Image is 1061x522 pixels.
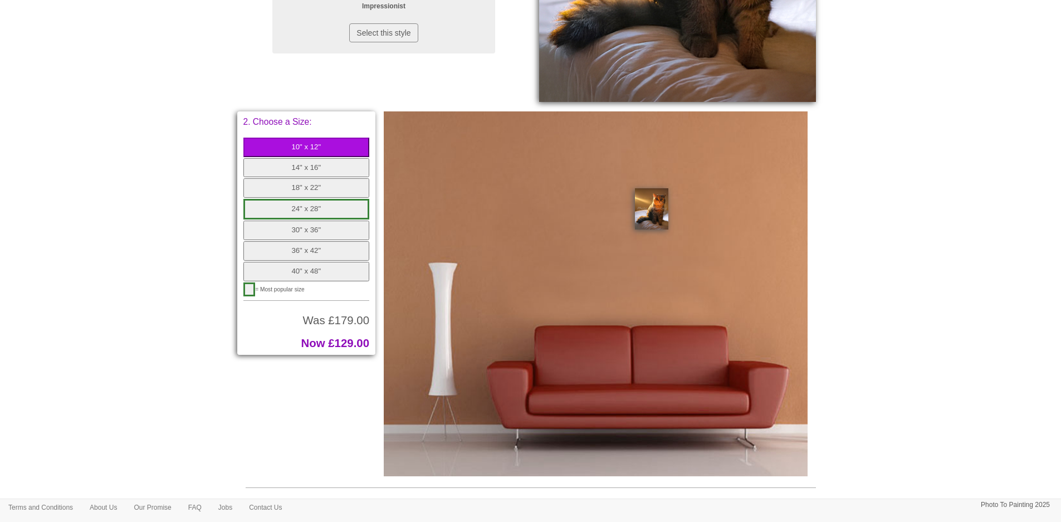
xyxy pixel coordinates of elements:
p: 2. Choose a Size: [243,118,370,126]
p: Impressionist [283,1,484,12]
span: = Most popular size [255,286,305,292]
button: 10" x 12" [243,138,370,157]
span: Was £179.00 [303,314,369,326]
button: 18" x 22" [243,178,370,198]
p: Photo To Painting 2025 [981,499,1050,511]
button: 40" x 48" [243,262,370,281]
button: 14" x 16" [243,158,370,178]
img: Please click the buttons to see your painting on the wall [384,111,808,476]
img: Painting [635,188,668,229]
button: 24" x 28" [243,199,370,219]
button: 36" x 42" [243,241,370,261]
a: Contact Us [241,499,290,516]
a: Our Promise [125,499,179,516]
button: Select this style [349,23,418,42]
button: 30" x 36" [243,221,370,240]
a: FAQ [180,499,210,516]
a: About Us [81,499,125,516]
a: Jobs [210,499,241,516]
span: £129.00 [328,337,369,349]
span: Now [301,337,325,349]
